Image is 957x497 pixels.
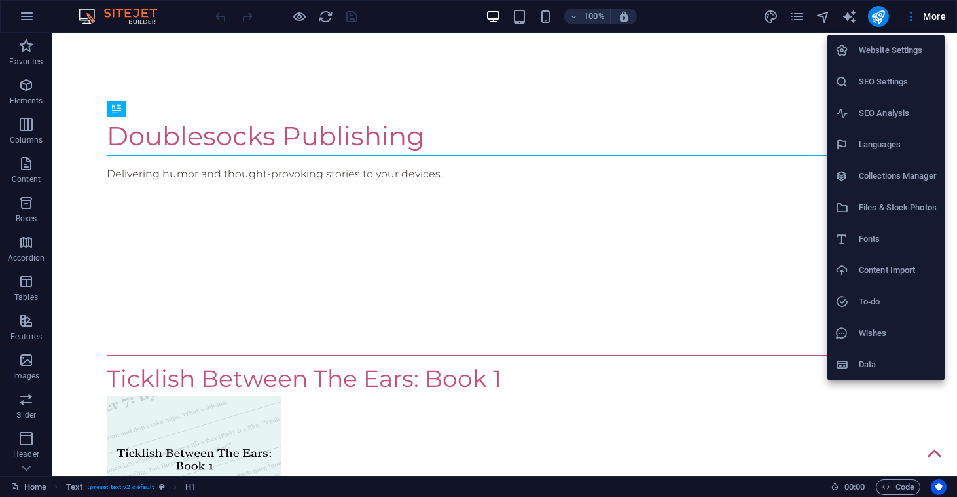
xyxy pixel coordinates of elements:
[859,231,937,247] h6: Fonts
[859,168,937,184] h6: Collections Manager
[859,137,937,153] h6: Languages
[859,325,937,341] h6: Wishes
[859,74,937,90] h6: SEO Settings
[859,105,937,121] h6: SEO Analysis
[859,200,937,215] h6: Files & Stock Photos
[859,294,937,310] h6: To-do
[859,43,937,58] h6: Website Settings
[859,263,937,278] h6: Content Import
[859,357,937,373] h6: Data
